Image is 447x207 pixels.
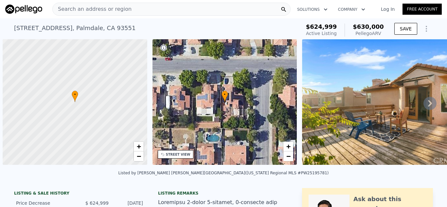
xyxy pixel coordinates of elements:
span: Search an address or region [53,5,132,13]
span: • [72,92,78,97]
button: Solutions [292,4,333,15]
div: Listed by [PERSON_NAME] [PERSON_NAME][GEOGRAPHIC_DATA] ([US_STATE] Regional MLS #PW25195781) [118,171,329,175]
span: + [286,142,291,150]
a: Zoom in [283,142,293,151]
span: − [286,152,291,160]
span: $630,000 [353,23,384,30]
a: Log In [373,6,402,12]
a: Zoom out [283,151,293,161]
div: Price Decrease [16,200,74,206]
span: Active Listing [306,31,337,36]
a: Zoom in [134,142,144,151]
button: SAVE [394,23,417,35]
img: Pellego [5,5,42,14]
div: [STREET_ADDRESS] , Palmdale , CA 93551 [14,24,135,33]
div: • [72,91,78,102]
div: Listing remarks [158,191,289,196]
div: • [222,91,228,102]
a: Free Account [402,4,442,15]
span: • [222,92,228,97]
div: LISTING & SALE HISTORY [14,191,145,197]
button: Company [333,4,370,15]
div: Pellego ARV [353,30,384,37]
div: [DATE] [114,200,143,206]
a: Zoom out [134,151,144,161]
button: Show Options [420,22,433,35]
span: − [136,152,141,160]
span: $ 624,999 [85,200,109,206]
span: + [136,142,141,150]
div: STREET VIEW [166,152,190,157]
span: $624,999 [306,23,337,30]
